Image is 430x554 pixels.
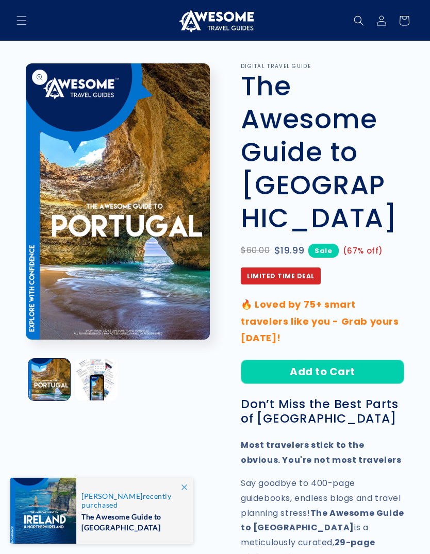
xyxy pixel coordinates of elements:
button: Load image 2 in gallery view [75,359,117,400]
summary: Menu [10,9,33,32]
h1: The Awesome Guide to [GEOGRAPHIC_DATA] [241,70,404,234]
media-gallery: Gallery Viewer [26,63,215,403]
summary: Search [348,9,370,32]
strong: Most travelers stick to the obvious. You're not most travelers [241,439,401,466]
span: recently purchased [81,492,183,509]
span: $60.00 [241,243,270,258]
span: Limited Time Deal [241,267,321,285]
span: [PERSON_NAME] [81,492,143,500]
span: The Awesome Guide to [GEOGRAPHIC_DATA] [81,509,183,533]
h3: Don’t Miss the Best Parts of [GEOGRAPHIC_DATA] [241,397,404,427]
span: (67% off) [343,244,383,258]
p: 🔥 Loved by 75+ smart travelers like you - Grab yours [DATE]! [241,296,404,346]
p: DIGITAL TRAVEL GUIDE [241,63,404,70]
strong: The Awesome Guide to [GEOGRAPHIC_DATA] [241,507,404,534]
a: Awesome Travel Guides [173,4,258,37]
img: Awesome Travel Guides [176,8,254,33]
span: $19.99 [274,242,305,259]
button: Add to Cart [241,360,404,384]
span: Sale [308,244,338,258]
button: Load image 1 in gallery view [28,359,70,400]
